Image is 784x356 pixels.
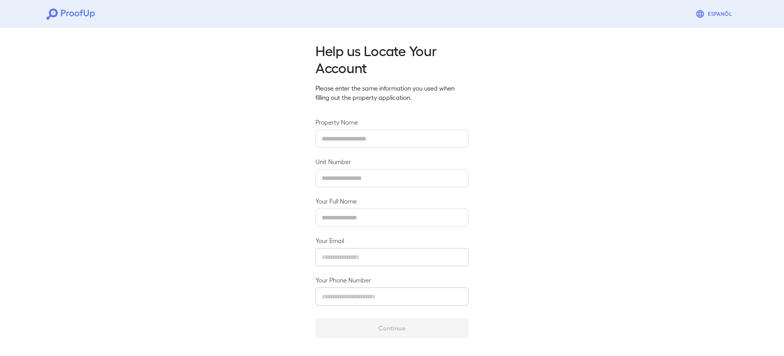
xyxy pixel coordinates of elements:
label: Your Full Name [315,197,469,205]
h2: Help us Locate Your Account [315,42,469,76]
label: Property Name [315,118,469,127]
button: Espanõl [692,6,738,22]
label: Your Email [315,236,469,245]
p: Please enter the same information you used when filling out the property application. [315,84,469,102]
label: Your Phone Number [315,276,469,284]
label: Unit Number [315,157,469,166]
